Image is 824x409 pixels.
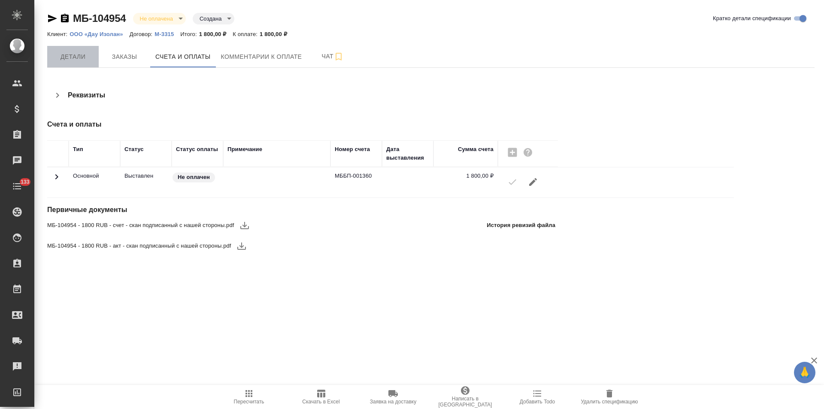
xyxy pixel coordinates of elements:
[713,14,791,23] span: Кратко детали спецификации
[51,177,62,183] span: Toggle Row Expanded
[227,145,262,154] div: Примечание
[794,362,815,383] button: 🙏
[15,178,35,186] span: 133
[312,51,353,62] span: Чат
[180,31,199,37] p: Итого:
[137,15,176,22] button: Не оплачена
[155,52,211,62] span: Счета и оплаты
[178,173,210,182] p: Не оплачен
[386,145,429,162] div: Дата выставления
[797,364,812,382] span: 🙏
[199,31,233,37] p: 1 800,00 ₽
[2,176,32,197] a: 133
[70,30,129,37] a: ООО «Дау Изолан»
[523,172,543,192] button: Редактировать
[133,13,186,24] div: Не оплачена
[47,221,234,230] span: МБ-104954 - 1800 RUB - счет - скан подписанный с нашей стороны.pdf
[47,119,559,130] h4: Счета и оплаты
[335,145,370,154] div: Номер счета
[233,31,260,37] p: К оплате:
[154,31,180,37] p: М-3315
[69,167,120,197] td: Основной
[333,52,344,62] svg: Подписаться
[47,242,231,250] span: МБ-104954 - 1800 RUB - акт - скан подписанный с нашей стороны.pdf
[68,90,105,100] h4: Реквизиты
[176,145,218,154] div: Статус оплаты
[330,167,382,197] td: МББП-001360
[47,31,70,37] p: Клиент:
[221,52,302,62] span: Комментарии к оплате
[197,15,224,22] button: Создана
[124,145,144,154] div: Статус
[260,31,294,37] p: 1 800,00 ₽
[458,145,494,154] div: Сумма счета
[70,31,129,37] p: ООО «Дау Изолан»
[433,167,498,197] td: 1 800,00 ₽
[487,221,555,230] p: История ревизий файла
[124,172,167,180] p: Все изменения в спецификации заблокированы
[154,30,180,37] a: М-3315
[47,205,559,215] h4: Первичные документы
[73,145,83,154] div: Тип
[47,13,58,24] button: Скопировать ссылку для ЯМессенджера
[52,52,94,62] span: Детали
[130,31,155,37] p: Договор:
[60,13,70,24] button: Скопировать ссылку
[193,13,234,24] div: Не оплачена
[73,12,126,24] a: МБ-104954
[104,52,145,62] span: Заказы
